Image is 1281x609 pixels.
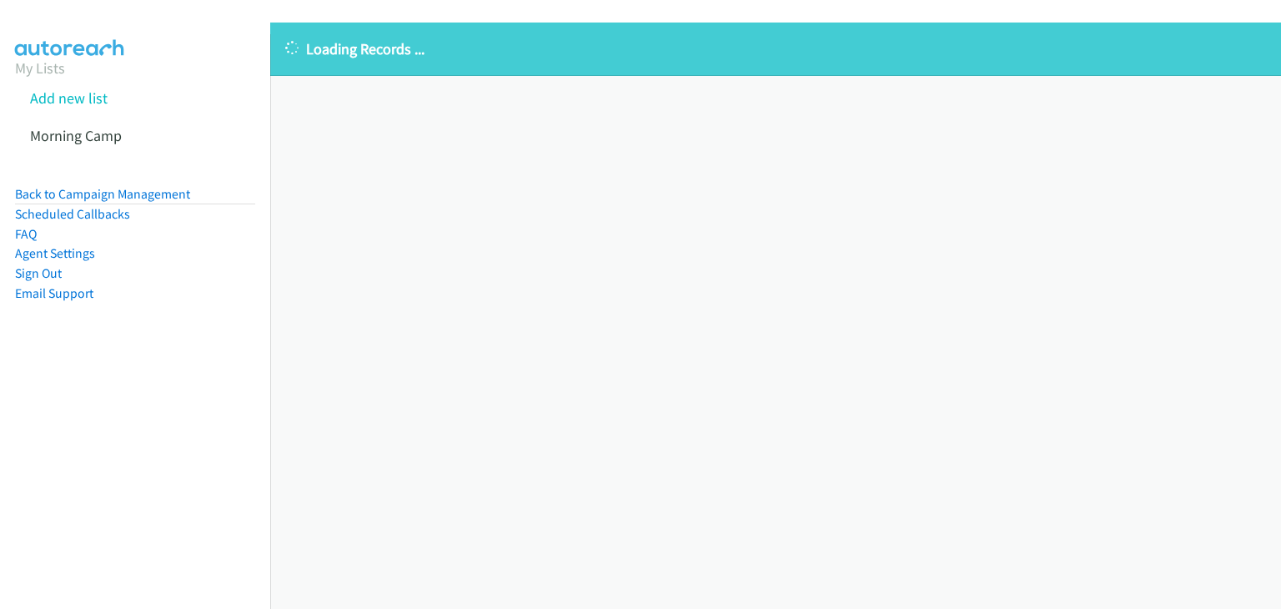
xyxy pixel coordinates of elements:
a: Agent Settings [15,245,95,261]
a: Sign Out [15,265,62,281]
p: Loading Records ... [285,38,1266,60]
a: Email Support [15,285,93,301]
a: Morning Camp [30,126,122,145]
a: Add new list [30,88,108,108]
a: My Lists [15,58,65,78]
a: Back to Campaign Management [15,186,190,202]
a: Scheduled Callbacks [15,206,130,222]
a: FAQ [15,226,37,242]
